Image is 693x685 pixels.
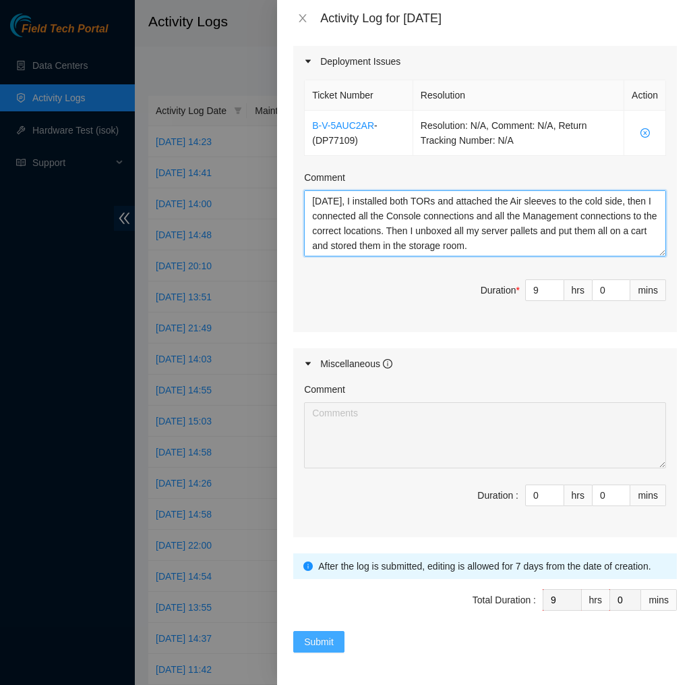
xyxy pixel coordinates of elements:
div: hrs [582,589,610,611]
button: Submit [293,631,344,653]
span: Submit [304,634,334,649]
td: Resolution: N/A, Comment: N/A, Return Tracking Number: N/A [413,111,624,156]
span: caret-right [304,57,312,65]
span: info-circle [303,561,313,571]
span: info-circle [383,359,392,368]
a: B-V-5AUC2AR [312,120,374,131]
textarea: Comment [304,402,666,468]
div: mins [630,279,666,301]
div: Deployment Issues [293,46,677,77]
div: Duration [481,283,520,298]
textarea: Comment [304,190,666,256]
div: Miscellaneous info-circle [293,348,677,379]
label: Comment [304,170,345,185]
div: hrs [564,279,593,301]
span: close-circle [632,128,658,138]
div: Activity Log for [DATE] [320,11,677,26]
div: mins [630,485,666,506]
div: Total Duration : [473,593,536,607]
label: Comment [304,382,345,397]
div: hrs [564,485,593,506]
div: Miscellaneous [320,356,392,371]
th: Ticket Number [305,80,413,111]
span: caret-right [304,360,312,368]
span: close [297,13,308,24]
div: Duration : [477,488,518,503]
th: Resolution [413,80,624,111]
span: - ( DP77109 ) [312,120,377,146]
button: Close [293,12,312,25]
div: After the log is submitted, editing is allowed for 7 days from the date of creation. [318,559,667,574]
th: Action [624,80,666,111]
div: mins [641,589,677,611]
